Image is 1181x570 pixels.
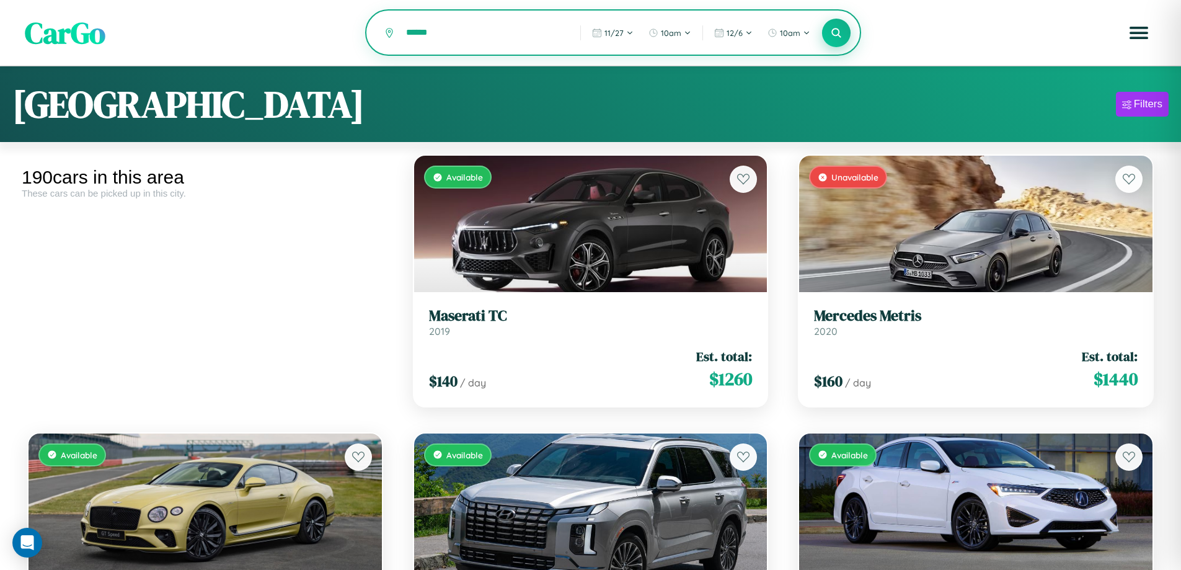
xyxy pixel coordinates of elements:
span: 10am [661,28,681,38]
h3: Mercedes Metris [814,307,1138,325]
span: Available [61,450,97,460]
span: Est. total: [1082,347,1138,365]
h1: [GEOGRAPHIC_DATA] [12,79,365,130]
span: / day [845,376,871,389]
span: Est. total: [696,347,752,365]
div: Filters [1134,98,1162,110]
div: 190 cars in this area [22,167,389,188]
span: $ 1440 [1094,367,1138,391]
button: Filters [1116,92,1169,117]
span: $ 160 [814,371,843,391]
span: Available [446,450,483,460]
a: Maserati TC2019 [429,307,753,337]
div: These cars can be picked up in this city. [22,188,389,198]
span: Available [831,450,868,460]
span: 12 / 6 [727,28,743,38]
h3: Maserati TC [429,307,753,325]
span: 10am [780,28,800,38]
div: Open Intercom Messenger [12,528,42,558]
span: Unavailable [831,172,878,182]
span: 11 / 27 [604,28,624,38]
button: Open menu [1121,16,1156,50]
span: / day [460,376,486,389]
span: Available [446,172,483,182]
a: Mercedes Metris2020 [814,307,1138,337]
button: 12/6 [708,23,759,43]
span: $ 140 [429,371,458,391]
span: CarGo [25,12,105,53]
span: 2020 [814,325,838,337]
span: $ 1260 [709,367,752,391]
button: 11/27 [586,23,640,43]
span: 2019 [429,325,450,337]
button: 10am [642,23,697,43]
button: 10am [761,23,816,43]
